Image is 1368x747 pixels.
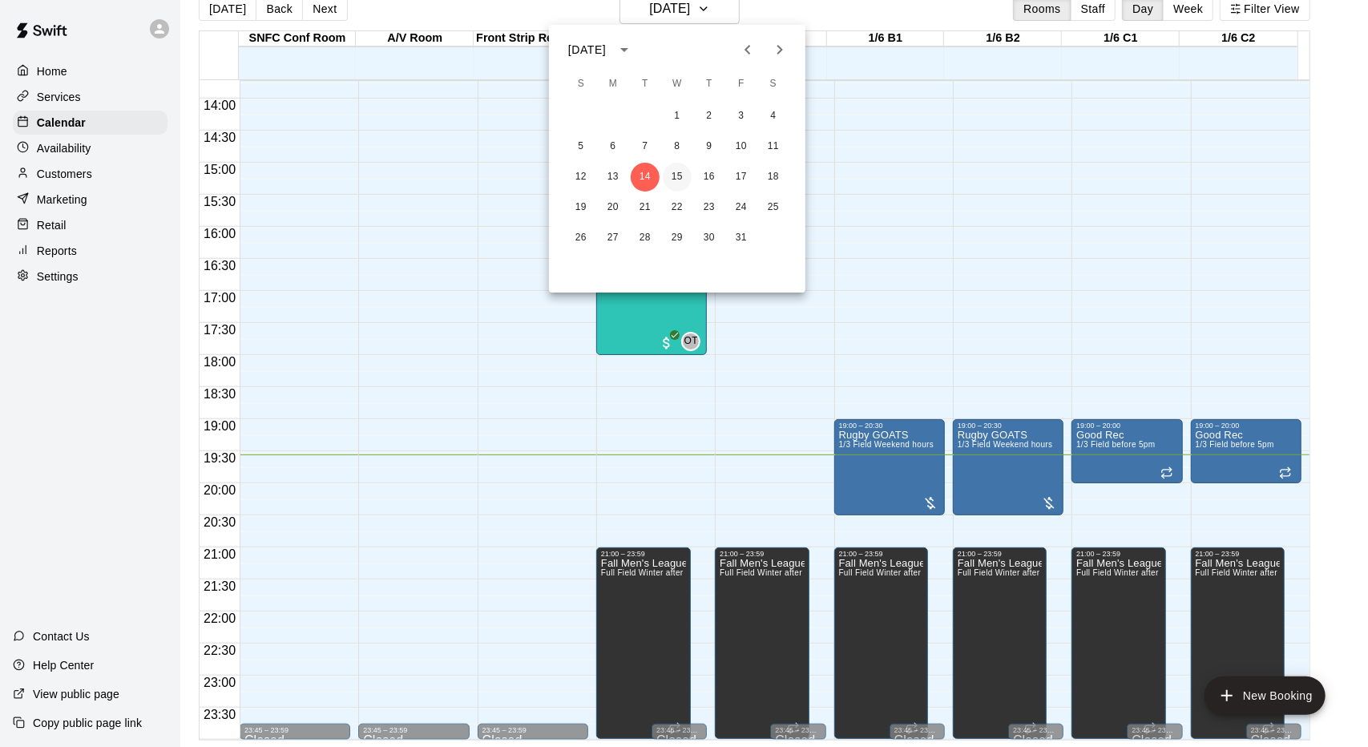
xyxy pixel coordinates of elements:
button: 10 [727,132,756,161]
button: 9 [695,132,724,161]
button: 31 [727,224,756,252]
button: 23 [695,193,724,222]
button: 14 [631,163,660,192]
button: 24 [727,193,756,222]
div: [DATE] [568,42,606,59]
span: Tuesday [631,68,660,100]
button: 7 [631,132,660,161]
button: 20 [599,193,628,222]
button: 26 [567,224,595,252]
button: 4 [759,102,788,131]
button: 22 [663,193,692,222]
button: 13 [599,163,628,192]
button: 8 [663,132,692,161]
span: Saturday [759,68,788,100]
span: Monday [599,68,628,100]
button: 25 [759,193,788,222]
button: Next month [764,34,796,66]
button: 27 [599,224,628,252]
button: 17 [727,163,756,192]
button: 15 [663,163,692,192]
button: 16 [695,163,724,192]
button: 6 [599,132,628,161]
button: 30 [695,224,724,252]
button: 1 [663,102,692,131]
span: Friday [727,68,756,100]
span: Thursday [695,68,724,100]
button: 5 [567,132,595,161]
button: Previous month [732,34,764,66]
button: 12 [567,163,595,192]
button: 2 [695,102,724,131]
span: Wednesday [663,68,692,100]
button: 19 [567,193,595,222]
button: 11 [759,132,788,161]
button: 29 [663,224,692,252]
span: Sunday [567,68,595,100]
button: 21 [631,193,660,222]
button: 3 [727,102,756,131]
button: 28 [631,224,660,252]
button: 18 [759,163,788,192]
button: calendar view is open, switch to year view [611,36,638,63]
